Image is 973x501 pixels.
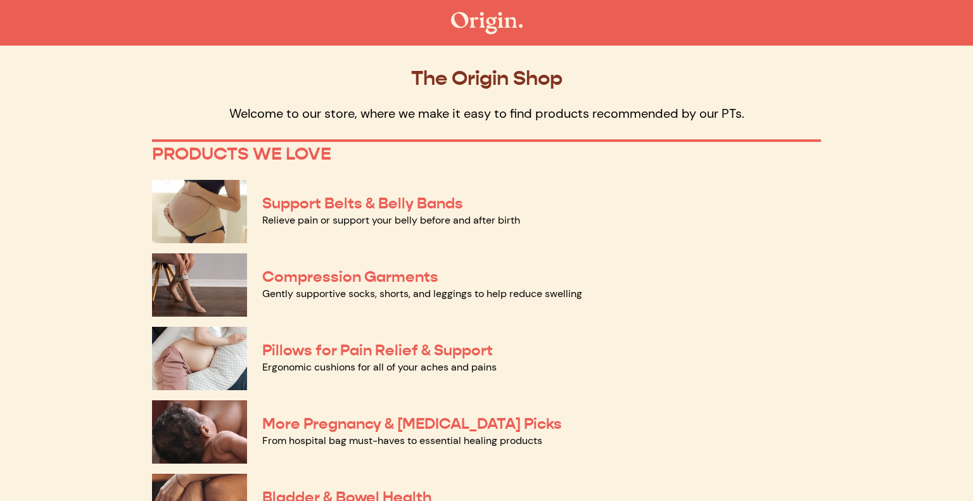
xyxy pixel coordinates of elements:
img: Pillows for Pain Relief & Support [152,327,247,390]
p: PRODUCTS WE LOVE [152,143,821,165]
img: The Origin Shop [451,12,523,34]
img: Support Belts & Belly Bands [152,180,247,243]
a: Pillows for Pain Relief & Support [262,341,493,360]
a: More Pregnancy & [MEDICAL_DATA] Picks [262,414,562,433]
img: More Pregnancy & Postpartum Picks [152,400,247,464]
img: Compression Garments [152,253,247,317]
p: Welcome to our store, where we make it easy to find products recommended by our PTs. [152,105,821,122]
a: Gently supportive socks, shorts, and leggings to help reduce swelling [262,287,582,300]
a: Support Belts & Belly Bands [262,194,463,213]
p: The Origin Shop [152,66,821,90]
a: Ergonomic cushions for all of your aches and pains [262,360,497,374]
a: Relieve pain or support your belly before and after birth [262,213,520,227]
a: Compression Garments [262,267,438,286]
a: From hospital bag must-haves to essential healing products [262,434,542,447]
